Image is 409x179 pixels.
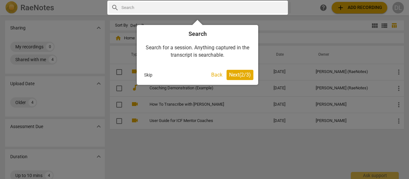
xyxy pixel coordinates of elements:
button: Ask [77,41,90,51]
span: Next ( 2 / 3 ) [229,72,251,78]
h4: Search [142,30,253,38]
p: General [15,4,32,10]
label: ChatGPT Prompt [4,17,92,24]
button: Next [227,70,253,80]
button: Back [209,70,225,80]
a: [DOMAIN_NAME] [44,102,81,107]
span: Ctrl+Space | [14,102,42,107]
button: Skip [142,70,155,80]
span: 'ctrl+enter' or [47,44,74,48]
div: Search for a session. Anything captured in the transcript is searchable. [142,38,253,65]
